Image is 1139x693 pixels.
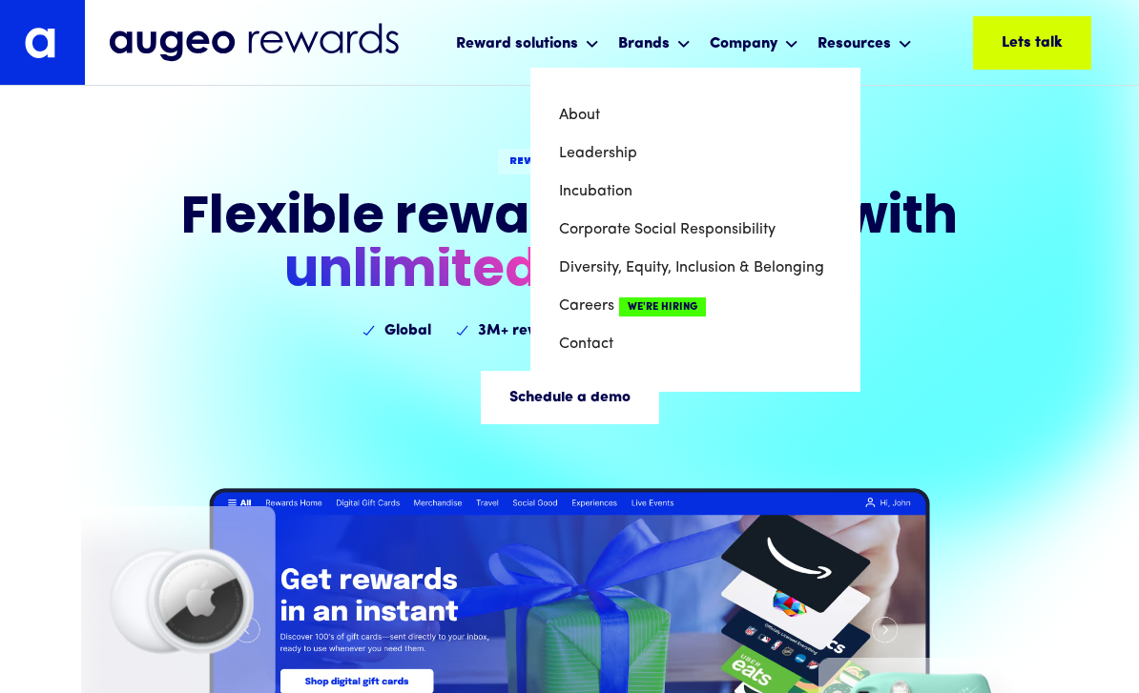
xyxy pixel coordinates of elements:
[619,297,706,316] span: We're Hiring
[451,17,604,68] div: Reward solutions
[813,17,917,68] div: Resources
[559,325,832,363] a: Contact
[109,23,399,63] img: Augeo Rewards business unit full logo in midnight blue.
[559,134,832,173] a: Leadership
[530,68,860,392] nav: Company
[705,17,803,68] div: Company
[478,319,572,342] div: 3M+ rewards
[559,96,832,134] a: About
[559,287,832,325] a: CareersWe're Hiring
[509,154,630,169] div: REWARDS CATALOG
[284,247,540,299] span: unlimited
[481,371,659,424] a: Schedule a demo
[973,16,1091,70] a: Lets talk
[559,173,832,211] a: Incubation
[613,17,695,68] div: Brands
[384,319,431,342] div: Global
[618,32,670,55] div: Brands
[559,249,832,287] a: Diversity, Equity, Inclusion & Belonging
[559,211,832,249] a: Corporate Social Responsibility
[181,194,958,300] h3: Flexible rewa​rds catalog with ‍ possibilities
[710,32,777,55] div: Company
[456,32,578,55] div: Reward solutions
[818,32,891,55] div: Resources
